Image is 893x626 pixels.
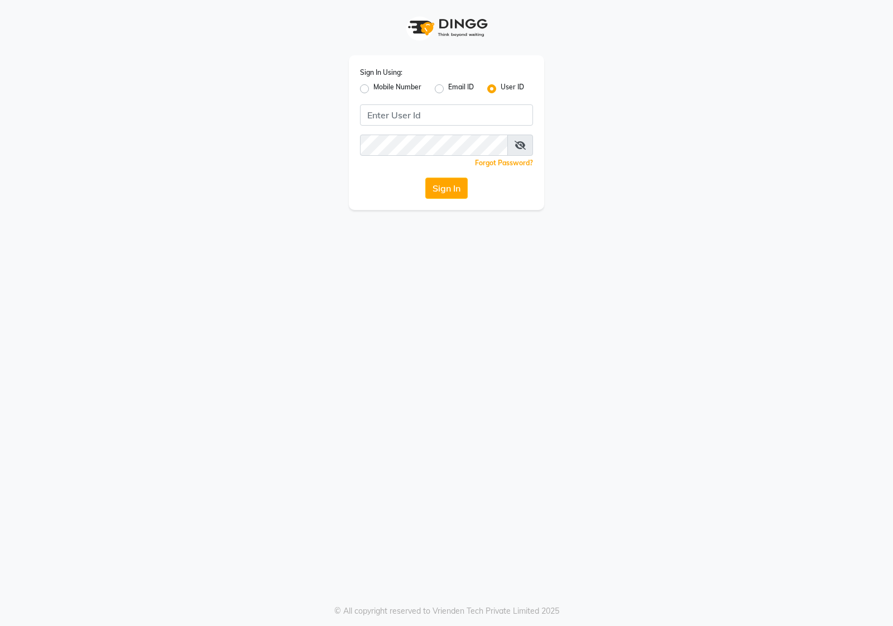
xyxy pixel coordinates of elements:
input: Username [360,104,533,126]
label: Sign In Using: [360,68,402,78]
label: Email ID [448,82,474,95]
img: logo1.svg [402,11,491,44]
a: Forgot Password? [475,159,533,167]
label: Mobile Number [373,82,421,95]
input: Username [360,135,508,156]
button: Sign In [425,178,468,199]
label: User ID [501,82,524,95]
